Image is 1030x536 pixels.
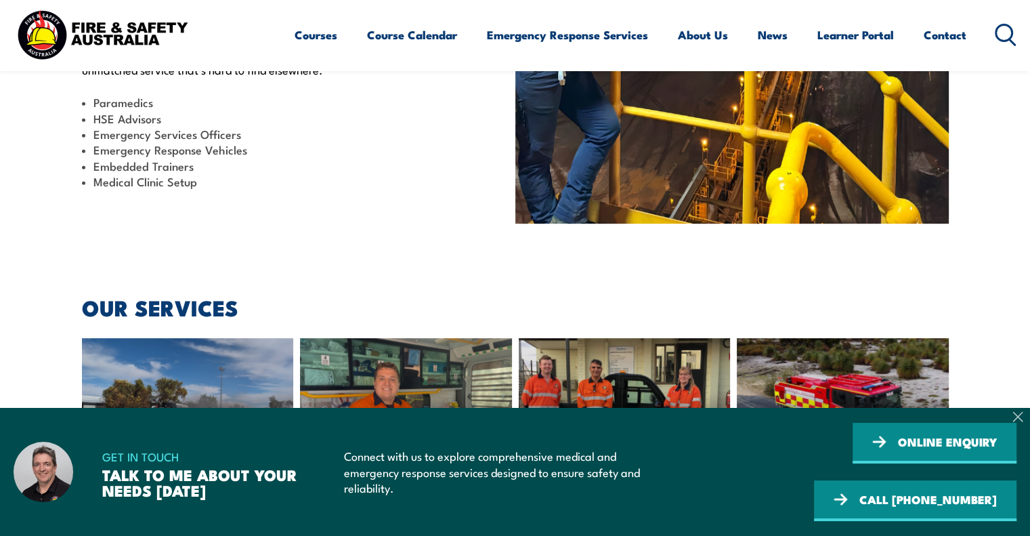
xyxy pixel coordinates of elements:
a: Emergency Response Services [487,17,648,53]
a: About Us [678,17,728,53]
span: GET IN TOUCH [102,447,315,467]
h2: OUR SERVICES [82,297,949,316]
li: Emergency Response Vehicles [82,142,453,157]
li: Medical Clinic Setup [82,173,453,189]
li: HSE Advisors [82,110,453,126]
p: Connect with us to explore comprehensive medical and emergency response services designed to ensu... [344,448,656,495]
li: Paramedics [82,94,453,110]
img: Dave – Fire and Safety Australia [14,442,73,501]
a: News [758,17,788,53]
a: Courses [295,17,337,53]
a: Course Calendar [367,17,457,53]
a: CALL [PHONE_NUMBER] [814,480,1016,521]
a: Contact [924,17,966,53]
a: ONLINE ENQUIRY [853,423,1016,463]
h3: TALK TO ME ABOUT YOUR NEEDS [DATE] [102,467,315,498]
li: Embedded Trainers [82,158,453,173]
li: Emergency Services Officers [82,126,453,142]
a: Learner Portal [817,17,894,53]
